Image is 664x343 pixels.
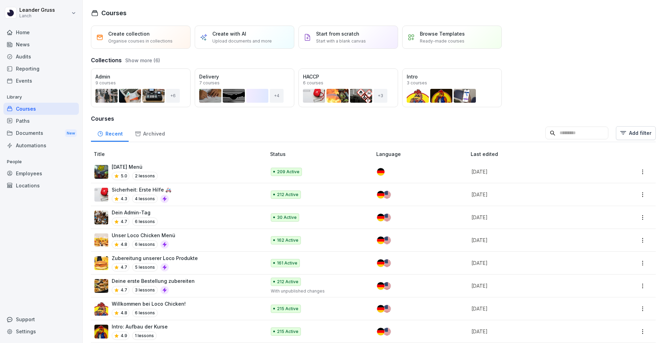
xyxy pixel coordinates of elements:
p: 2 lessons [132,172,158,180]
a: News [3,38,79,50]
p: Start with a blank canvas [316,38,366,44]
p: 4.7 [121,287,127,293]
img: us.svg [383,237,391,244]
button: Add filter [616,126,656,140]
p: 209 Active [277,169,299,175]
p: 30 Active [277,214,297,221]
a: Settings [3,325,79,337]
a: Admin9 courses+6 [91,68,191,107]
p: Browse Templates [420,30,465,37]
p: Leander Gruss [19,7,55,13]
p: Language [376,150,468,158]
p: [DATE] Menü [112,163,158,170]
img: de.svg [377,214,385,221]
p: 4 lessons [132,195,158,203]
p: Intro [407,73,497,80]
img: ec5nih0dud1r891humttpyeb.png [94,165,108,179]
p: Organise courses in collections [108,38,173,44]
img: us.svg [383,191,391,198]
img: aep5yao1paav429m9tojsler.png [94,279,108,293]
p: [DATE] [471,237,600,244]
a: Courses [3,103,79,115]
p: 4.3 [121,196,127,202]
p: [DATE] [471,328,600,335]
p: [DATE] [471,259,600,267]
p: Status [270,150,373,158]
p: HACCP [303,73,394,80]
p: Sicherheit: Erste Hilfe 🚑 [112,186,171,193]
p: [DATE] [471,282,600,289]
p: Zubereitung unserer Loco Produkte [112,254,198,262]
img: us.svg [383,214,391,221]
div: + 3 [373,89,387,103]
p: Ready-made courses [420,38,464,44]
p: Create collection [108,30,150,37]
a: Archived [129,124,171,142]
p: Willkommen bei Loco Chicken! [112,300,186,307]
p: 6 lessons [132,240,158,249]
p: Title [94,150,267,158]
h1: Courses [101,8,127,18]
a: HACCP6 courses+3 [298,68,398,107]
h3: Courses [91,114,656,123]
p: 4.9 [121,333,127,339]
img: de.svg [377,282,385,290]
p: Upload documents and more [212,38,272,44]
img: de.svg [377,305,385,313]
img: ovcsqbf2ewum2utvc3o527vw.png [94,188,108,202]
p: 212 Active [277,192,298,198]
div: Audits [3,50,79,63]
p: 6 lessons [132,217,158,226]
p: 6 courses [303,81,323,85]
a: Recent [91,124,129,142]
p: 5 lessons [132,263,158,271]
p: 3 lessons [132,286,158,294]
p: 7 courses [199,81,220,85]
p: 215 Active [277,328,298,335]
p: 6 lessons [132,309,158,317]
p: 4.8 [121,241,127,248]
p: 3 courses [407,81,427,85]
p: [DATE] [471,214,600,221]
div: Documents [3,127,79,140]
img: de.svg [377,168,385,176]
img: de.svg [377,259,385,267]
p: Dein Admin-Tag [112,209,158,216]
a: Intro3 courses [402,68,502,107]
img: us.svg [383,282,391,290]
p: 9 courses [95,81,116,85]
div: + 4 [270,89,284,103]
p: 4.8 [121,310,127,316]
a: Paths [3,115,79,127]
div: Reporting [3,63,79,75]
p: Deine erste Bestellung zubereiten [112,277,195,285]
p: People [3,156,79,167]
img: us.svg [383,328,391,335]
p: [DATE] [471,305,600,312]
p: Start from scratch [316,30,359,37]
img: s4v3pe1m8w78qfwb7xrncfnw.png [94,211,108,224]
div: New [65,129,77,137]
p: [DATE] [471,168,600,175]
img: de.svg [377,191,385,198]
a: Home [3,26,79,38]
p: Lanch [19,13,55,18]
p: With unpublished changes [271,288,365,294]
p: Delivery [199,73,290,80]
p: Intro: Aufbau der Kurse [112,323,168,330]
button: Show more (6) [125,57,160,64]
img: us.svg [383,305,391,313]
a: Locations [3,179,79,192]
p: Last edited [471,150,608,158]
div: + 6 [166,89,180,103]
a: Automations [3,139,79,151]
p: Library [3,92,79,103]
